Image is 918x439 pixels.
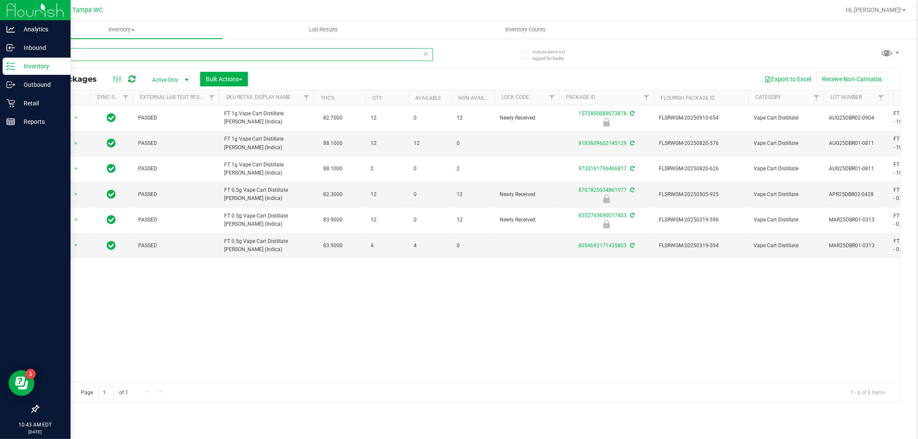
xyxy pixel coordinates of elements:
a: Available [415,95,441,101]
span: Inventory Counts [494,26,557,34]
span: 0 [414,216,446,224]
div: Newly Received [558,194,655,203]
span: Sync from Compliance System [629,111,634,117]
span: Newly Received [500,190,554,199]
span: APR25DBR02-0428 [829,190,883,199]
span: In Sync [107,112,116,124]
p: Inventory [15,61,67,71]
a: Qty [372,95,382,101]
span: FT 0.5g Vape Cart Distillate [PERSON_NAME] (Indica) [224,212,309,228]
a: Filter [810,90,824,105]
input: Search Package ID, Item Name, SKU, Lot or Part Number... [38,48,433,61]
span: AUG25DBR01-0811 [829,165,883,173]
p: Outbound [15,80,67,90]
iframe: Resource center [9,370,34,396]
span: FLSRWGM-20250820-576 [659,139,743,147]
span: AUG25DBR02-0904 [829,114,883,122]
span: In Sync [107,163,116,175]
span: Sync from Compliance System [629,166,634,172]
a: 8054692171435803 [578,243,627,249]
span: PASSED [138,165,214,173]
button: Bulk Actions [200,72,248,86]
span: FT 0.5g Vape Cart Distillate [PERSON_NAME] (Indica) [224,237,309,254]
span: 12 [414,139,446,147]
span: 12 [371,190,403,199]
span: Clear [423,48,429,59]
iframe: Resource center unread badge [25,369,36,379]
a: Sku Retail Display Name [226,94,291,100]
span: Vape Cart Distillate [754,190,819,199]
a: 9732161796466817 [578,166,627,172]
span: FLSRWGM-20250820-626 [659,165,743,173]
span: 0 [457,139,489,147]
span: 83.9000 [319,239,347,252]
a: Filter [119,90,133,105]
p: Reports [15,117,67,127]
span: FT 1g Vape Cart Distillate [PERSON_NAME] (Indica) [224,110,309,126]
span: Sync from Compliance System [629,243,634,249]
inline-svg: Retail [6,99,15,107]
p: [DATE] [4,429,67,435]
span: FLSRWGM-20250319-594 [659,242,743,250]
span: FT 1g Vape Cart Distillate [PERSON_NAME] (Indica) [224,161,309,177]
a: Flourish Package ID [661,95,715,101]
span: 83.9000 [319,214,347,226]
a: 8707825034861977 [578,187,627,193]
p: Analytics [15,24,67,34]
input: 1 [99,386,114,399]
inline-svg: Inventory [6,62,15,71]
span: 88.1000 [319,137,347,150]
a: Filter [874,90,888,105]
span: Tampa WC [73,6,103,14]
span: Sync from Compliance System [629,140,634,146]
span: Page of 1 [74,386,136,399]
span: Inventory [21,26,223,34]
a: 1572850089073878 [578,111,627,117]
span: 0 [414,190,446,199]
span: 82.3000 [319,188,347,201]
span: 12 [371,114,403,122]
span: FLSRWGM-20250319-596 [659,216,743,224]
button: Receive Non-Cannabis [816,72,887,86]
span: 12 [457,190,489,199]
span: In Sync [107,239,116,252]
span: PASSED [138,216,214,224]
button: Export to Excel [759,72,816,86]
inline-svg: Inbound [6,43,15,52]
a: Package ID [566,94,595,100]
span: select [71,163,81,175]
a: Lot Number [831,94,862,100]
span: Newly Received [500,216,554,224]
a: 8352763690017403 [578,212,627,218]
span: 88.1000 [319,163,347,175]
a: 9183609602145129 [578,140,627,146]
span: 0 [414,165,446,173]
a: Category [755,94,781,100]
a: Lab Results [223,21,424,39]
span: Hi, [PERSON_NAME]! [846,6,902,13]
span: select [71,188,81,200]
span: PASSED [138,139,214,147]
inline-svg: Reports [6,117,15,126]
span: Lab Results [297,26,349,34]
span: FLSRWGM-20250910-654 [659,114,743,122]
span: 2 [371,165,403,173]
span: select [71,112,81,124]
span: MAR25DBR01-0313 [829,216,883,224]
span: FT 1g Vape Cart Distillate [PERSON_NAME] (Indica) [224,135,309,151]
a: THC% [321,95,335,101]
a: Lock Code [501,94,529,100]
span: 0 [414,114,446,122]
span: 12 [371,216,403,224]
span: select [71,239,81,252]
p: 10:43 AM EDT [4,421,67,429]
span: PASSED [138,190,214,199]
span: 2 [457,165,489,173]
span: select [71,214,81,226]
span: PASSED [138,114,214,122]
a: Sync Status [97,94,130,100]
inline-svg: Outbound [6,80,15,89]
span: In Sync [107,214,116,226]
span: 1 - 6 of 6 items [844,386,892,399]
